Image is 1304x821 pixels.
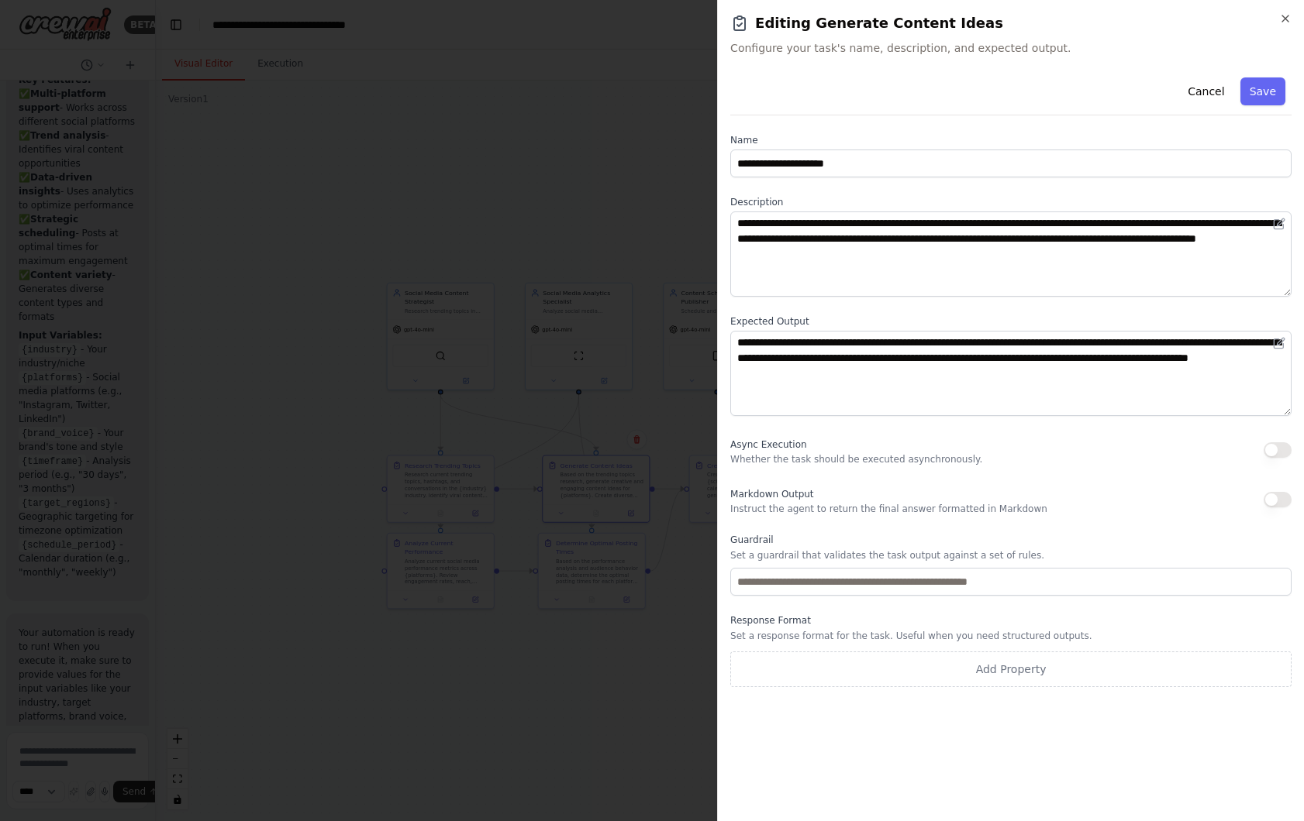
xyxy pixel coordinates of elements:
[1178,77,1233,105] button: Cancel
[730,12,1292,34] h2: Editing Generate Content Ideas
[730,134,1292,146] label: Name
[1270,334,1288,352] button: Open in editor
[730,315,1292,328] label: Expected Output
[730,196,1292,208] label: Description
[730,614,1292,627] label: Response Format
[730,439,806,450] span: Async Execution
[730,549,1292,562] p: Set a guardrail that validates the task output against a set of rules.
[730,534,1292,546] label: Guardrail
[1270,215,1288,233] button: Open in editor
[730,503,1047,515] p: Instruct the agent to return the final answer formatted in Markdown
[730,489,813,500] span: Markdown Output
[730,40,1292,56] span: Configure your task's name, description, and expected output.
[730,453,982,465] p: Whether the task should be executed asynchronously.
[730,630,1292,642] p: Set a response format for the task. Useful when you need structured outputs.
[1240,77,1285,105] button: Save
[730,651,1292,687] button: Add Property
